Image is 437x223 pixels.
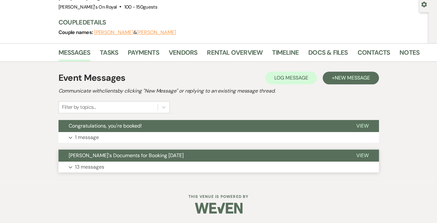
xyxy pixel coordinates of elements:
[356,152,369,159] span: View
[58,162,379,172] button: 13 messages
[58,120,346,132] button: Congratulations, you're booked!
[346,150,379,162] button: View
[58,71,126,85] h1: Event Messages
[58,47,91,61] a: Messages
[265,72,317,84] button: Log Message
[323,72,379,84] button: +New Message
[399,47,420,61] a: Notes
[69,152,184,159] span: [PERSON_NAME]'s Documents for Booking [DATE]
[58,18,414,27] h3: Couple Details
[137,30,176,35] button: [PERSON_NAME]
[356,122,369,129] span: View
[58,4,117,10] span: [PERSON_NAME]'s On Royal
[94,30,133,35] button: [PERSON_NAME]
[100,47,118,61] a: Tasks
[421,1,427,7] button: Open lead details
[195,197,242,219] img: Weven Logo
[207,47,263,61] a: Rental Overview
[169,47,197,61] a: Vendors
[94,29,176,36] span: &
[124,4,157,10] span: 100 - 150 guests
[272,47,299,61] a: Timeline
[75,133,99,142] p: 1 message
[69,122,142,129] span: Congratulations, you're booked!
[274,74,308,81] span: Log Message
[58,87,379,95] h2: Communicate with clients by clicking "New Message" or replying to an existing message thread.
[75,163,104,171] p: 13 messages
[346,120,379,132] button: View
[58,132,379,143] button: 1 message
[58,29,94,36] span: Couple names:
[128,47,159,61] a: Payments
[62,103,96,111] div: Filter by topics...
[308,47,348,61] a: Docs & Files
[357,47,390,61] a: Contacts
[334,74,370,81] span: New Message
[58,150,346,162] button: [PERSON_NAME]'s Documents for Booking [DATE]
